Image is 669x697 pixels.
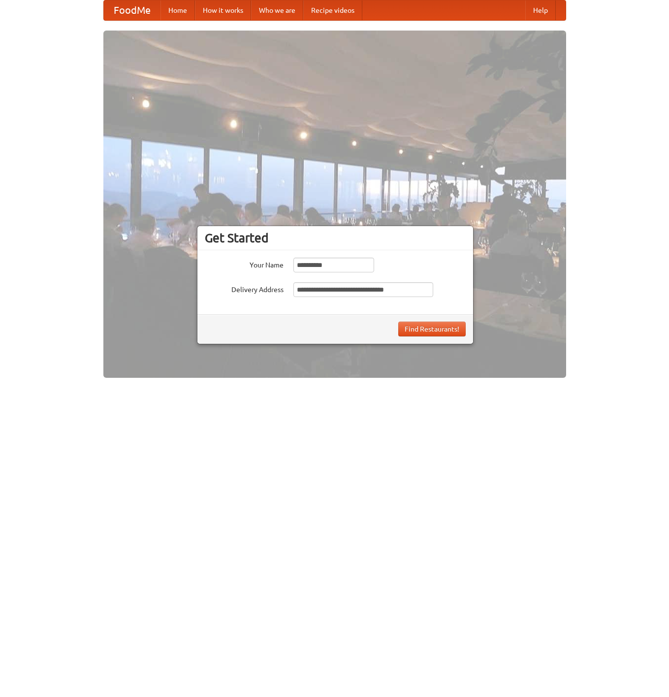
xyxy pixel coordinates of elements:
a: Recipe videos [303,0,362,20]
label: Your Name [205,258,284,270]
a: FoodMe [104,0,160,20]
a: Who we are [251,0,303,20]
label: Delivery Address [205,282,284,295]
a: Home [160,0,195,20]
h3: Get Started [205,231,466,245]
a: Help [525,0,556,20]
button: Find Restaurants! [398,322,466,336]
a: How it works [195,0,251,20]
